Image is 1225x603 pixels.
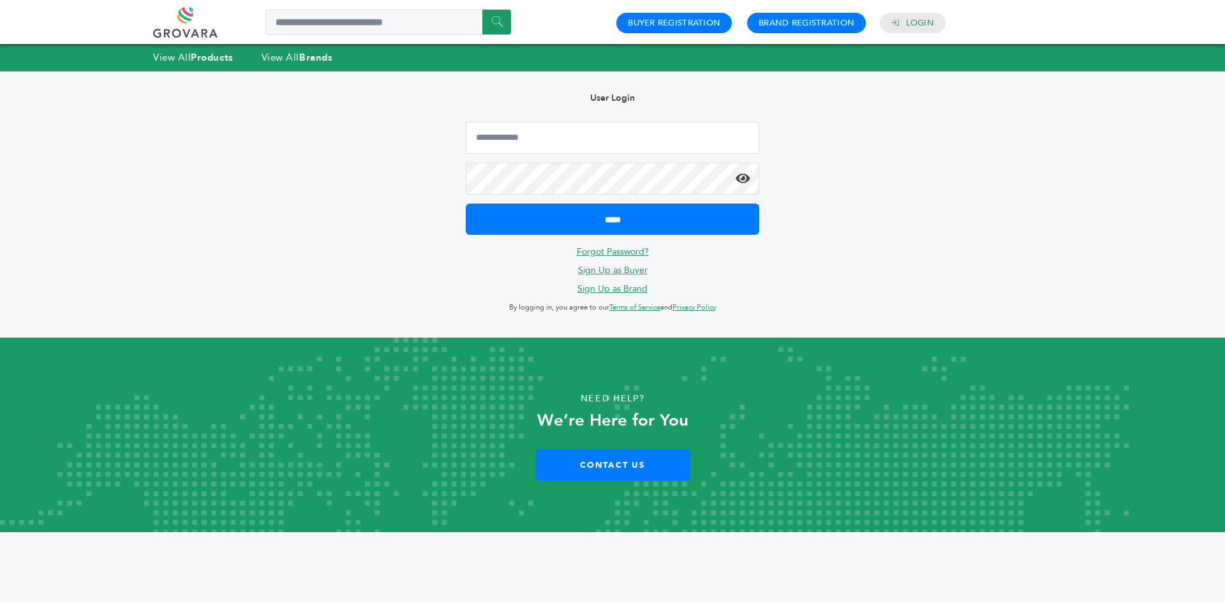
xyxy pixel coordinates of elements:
[466,300,759,315] p: By logging in, you agree to our and
[537,409,688,432] strong: We’re Here for You
[466,122,759,154] input: Email Address
[265,10,511,35] input: Search a product or brand...
[577,283,648,295] a: Sign Up as Brand
[906,17,934,29] a: Login
[153,51,234,64] a: View AllProducts
[535,449,690,480] a: Contact Us
[262,51,333,64] a: View AllBrands
[466,163,759,195] input: Password
[628,17,720,29] a: Buyer Registration
[672,302,716,312] a: Privacy Policy
[299,51,332,64] strong: Brands
[759,17,854,29] a: Brand Registration
[61,389,1164,408] p: Need Help?
[590,92,635,104] b: User Login
[577,246,649,258] a: Forgot Password?
[578,264,648,276] a: Sign Up as Buyer
[191,51,233,64] strong: Products
[609,302,660,312] a: Terms of Service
